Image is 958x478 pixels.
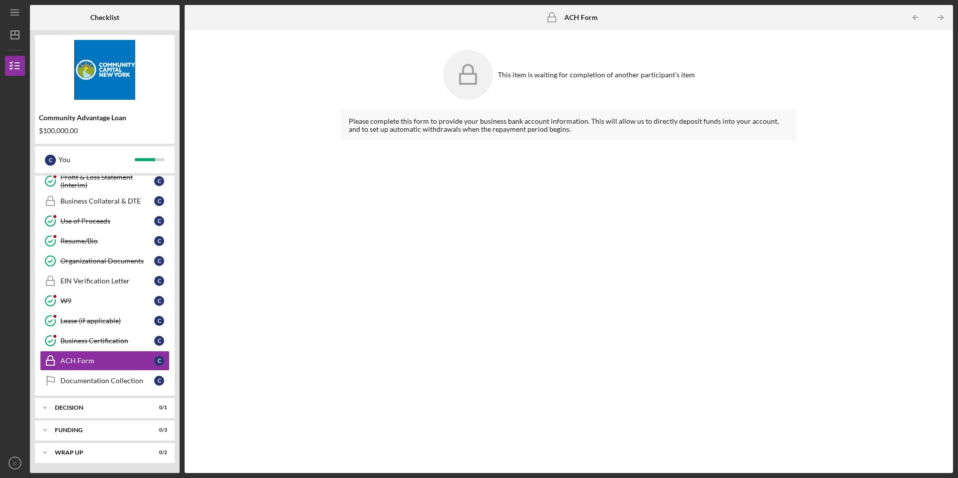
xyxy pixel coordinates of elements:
div: EIN Verification Letter [60,277,154,285]
div: C [154,316,164,326]
div: C [154,376,164,386]
div: Organizational Documents [60,257,154,265]
div: 0 / 3 [149,427,167,433]
div: C [154,336,164,346]
div: C [45,155,56,166]
div: C [154,276,164,286]
div: Resume/Bio [60,237,154,245]
div: 0 / 1 [149,405,167,411]
div: Funding [55,427,142,433]
div: Profit & Loss Statement (Interim) [60,173,154,189]
div: Community Advantage Loan [39,114,171,122]
a: Business Certification C [40,331,170,351]
div: Business Collateral & DTE [60,197,154,205]
div: Lease (if applicable) [60,317,154,325]
div: Documentation Collection [60,377,154,385]
div: C [154,356,164,366]
div: C [154,236,164,246]
text: C [13,461,17,466]
b: ACH Form [564,13,598,21]
div: C [154,296,164,306]
a: ACH Form C [40,351,170,371]
a: Organizational Documents C [40,251,170,271]
a: EIN Verification Letter C [40,271,170,291]
div: C [154,216,164,226]
div: Business Certification [60,337,154,345]
a: Documentation Collection C [40,371,170,391]
a: W9 C [40,291,170,311]
img: Product logo [35,40,175,100]
div: Use of Proceeds [60,217,154,225]
a: Lease (if applicable) C [40,311,170,331]
div: Decision [55,405,142,411]
div: W9 [60,297,154,305]
a: Resume/Bio C [40,231,170,251]
div: 0 / 2 [149,450,167,456]
button: C [5,453,25,473]
div: Wrap up [55,450,142,456]
div: $100,000.00 [39,127,171,135]
div: ACH Form [60,357,154,365]
div: C [154,256,164,266]
div: Please complete this form to provide your business bank account information. This will allow us t... [349,117,789,133]
div: This item is waiting for completion of another participant's item [498,71,695,79]
b: Checklist [90,13,119,21]
div: C [154,176,164,186]
a: Business Collateral & DTE C [40,191,170,211]
a: Use of Proceeds C [40,211,170,231]
div: C [154,196,164,206]
a: Profit & Loss Statement (Interim) C [40,171,170,191]
div: You [58,151,135,168]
